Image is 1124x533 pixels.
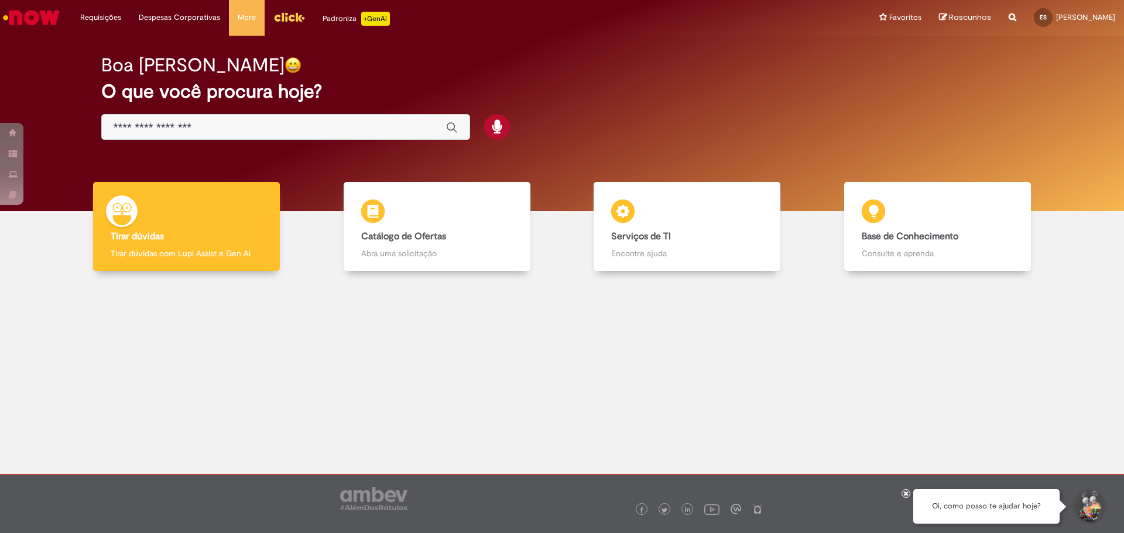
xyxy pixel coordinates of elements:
img: logo_footer_facebook.png [639,507,645,513]
span: Requisições [80,12,121,23]
a: Tirar dúvidas Tirar dúvidas com Lupi Assist e Gen Ai [61,182,312,271]
div: Padroniza [323,12,390,26]
span: [PERSON_NAME] [1056,12,1115,22]
img: ServiceNow [1,6,61,29]
img: click_logo_yellow_360x200.png [273,8,305,26]
span: Favoritos [889,12,921,23]
b: Base de Conhecimento [862,231,958,242]
img: logo_footer_linkedin.png [685,507,691,514]
h2: O que você procura hoje? [101,81,1023,102]
span: Rascunhos [949,12,991,23]
span: More [238,12,256,23]
img: happy-face.png [285,57,301,74]
p: Consulte e aprenda [862,247,1013,259]
img: logo_footer_ambev_rotulo_gray.png [340,487,407,510]
div: Oi, como posso te ajudar hoje? [913,489,1060,524]
b: Tirar dúvidas [111,231,164,242]
a: Base de Conhecimento Consulte e aprenda [813,182,1063,271]
a: Rascunhos [939,12,991,23]
span: ES [1040,13,1047,21]
p: Tirar dúvidas com Lupi Assist e Gen Ai [111,247,262,259]
span: Despesas Corporativas [139,12,220,23]
p: Encontre ajuda [611,247,763,259]
button: Iniciar Conversa de Suporte [1071,489,1106,524]
b: Catálogo de Ofertas [361,231,446,242]
h2: Boa [PERSON_NAME] [101,55,285,75]
p: Abra uma solicitação [361,247,513,259]
a: Catálogo de Ofertas Abra uma solicitação [312,182,563,271]
b: Serviços de TI [611,231,671,242]
img: logo_footer_workplace.png [731,504,741,514]
a: Serviços de TI Encontre ajuda [562,182,813,271]
img: logo_footer_twitter.png [662,507,667,513]
img: logo_footer_naosei.png [752,504,763,514]
p: +GenAi [361,12,390,26]
img: logo_footer_youtube.png [704,501,719,517]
